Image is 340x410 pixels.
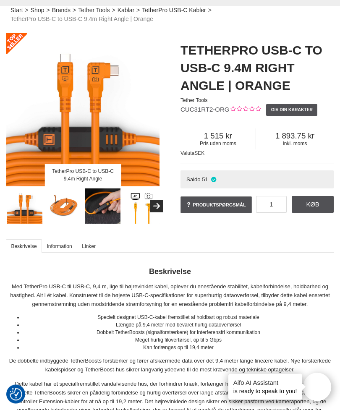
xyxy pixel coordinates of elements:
[10,15,153,24] span: TetherPro USB-C to USB-C 9.4m Right Angle | Orange
[210,177,217,183] i: På lager
[180,98,207,104] span: Tether Tools
[77,240,101,253] a: Linker
[233,378,297,387] h4: Aifo AI Assistant
[150,200,163,213] button: Next
[46,6,50,15] span: >
[266,104,317,116] a: Giv din karakter
[228,374,302,400] div: is ready to speak to you!
[23,337,334,344] li: Meget hurtig filoverførsel, op til 5 Gbps
[23,344,334,352] li: Kan forlænges op til 19,4 meter
[229,106,261,115] div: Kundebed&#248;mmelse: 0
[78,6,110,15] a: Tether Tools
[180,106,229,113] span: CUC31RT2-ORG
[23,329,334,337] li: Dobbelt TetherBoosts (signalforstærkere) for interferensfri kommunikation
[202,177,208,183] span: 51
[136,6,140,15] span: >
[7,189,43,225] img: TetherPro USB-C to USB-C 9.4m Right Angle
[112,6,115,15] span: >
[31,6,44,15] a: Shop
[6,357,334,375] p: De dobbelte indbyggede TetherBoosts forstærker og fører afskærmede data over det 9,4 meter lange ...
[6,240,42,253] a: Beskrivelse
[256,132,334,141] span: 1 893.75
[42,240,77,253] a: Information
[23,321,334,329] li: Længde på 9,4 meter med bevaret hurtig dataoverførsel
[180,42,334,95] h1: TetherPro USB-C to USB-C 9.4m Right Angle | Orange
[44,165,121,187] div: TetherPro USB-C to USB-C 9.4m Right Angle
[10,388,22,401] img: Revisit consent button
[25,6,29,15] span: >
[292,196,334,213] a: Køb
[256,141,334,147] span: Inkl. moms
[124,189,160,225] img: Icons show connection for computer and camera
[6,267,334,277] h2: Beskrivelse
[6,283,334,309] p: Med TetherPro USB-C til USB-C, 9,4 m, lige til højrevinklet kabel, oplever du enestående stabilit...
[23,314,334,321] li: Specielt designet USB-C-kabel fremstillet af holdbart og robust materiale
[208,6,212,15] span: >
[52,6,71,15] a: Brands
[85,189,121,225] img: Dual In-line TetherBoosts
[194,151,204,157] span: SEK
[186,177,201,183] span: Saldo
[180,132,256,141] span: 1 515
[180,141,256,147] span: Pris uden moms
[142,6,206,15] a: TetherPro USB-C Kabler
[73,6,76,15] span: >
[180,197,252,214] a: Produktspørgsmål
[10,387,22,402] button: Samtykkepræferencer
[118,6,134,15] a: Kablar
[10,6,23,15] a: Start
[180,151,194,157] span: Valuta
[46,189,82,225] img: TetherPro USB-C to USB-C 9.4m Right Angle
